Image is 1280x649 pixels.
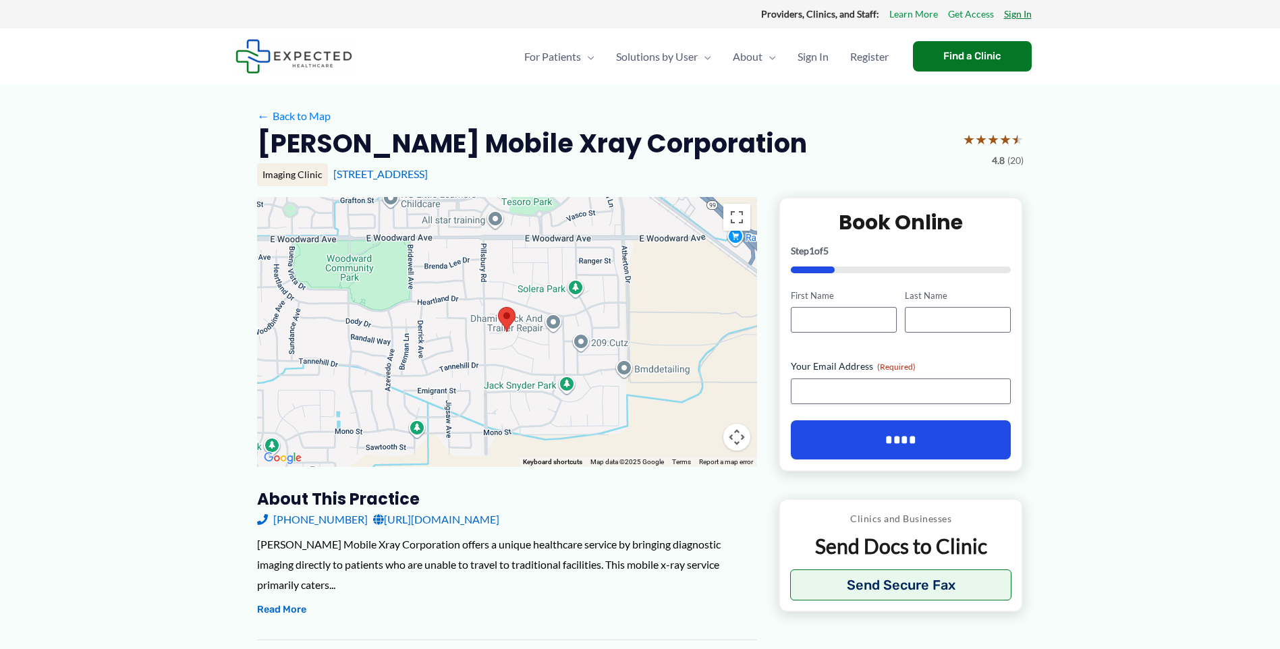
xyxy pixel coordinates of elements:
[761,8,879,20] strong: Providers, Clinics, and Staff:
[975,127,987,152] span: ★
[257,509,368,530] a: [PHONE_NUMBER]
[790,569,1012,600] button: Send Secure Fax
[698,33,711,80] span: Menu Toggle
[257,488,757,509] h3: About this practice
[762,33,776,80] span: Menu Toggle
[798,33,829,80] span: Sign In
[791,289,897,302] label: First Name
[723,204,750,231] button: Toggle fullscreen view
[809,245,814,256] span: 1
[791,360,1011,373] label: Your Email Address
[260,449,305,467] img: Google
[373,509,499,530] a: [URL][DOMAIN_NAME]
[672,458,691,465] a: Terms (opens in new tab)
[257,534,757,594] div: [PERSON_NAME] Mobile Xray Corporation offers a unique healthcare service by bringing diagnostic i...
[791,246,1011,256] p: Step of
[992,152,1005,169] span: 4.8
[889,5,938,23] a: Learn More
[257,106,331,126] a: ←Back to Map
[257,127,807,160] h2: [PERSON_NAME] Mobile Xray Corporation
[513,33,605,80] a: For PatientsMenu Toggle
[790,510,1012,528] p: Clinics and Businesses
[839,33,899,80] a: Register
[1011,127,1024,152] span: ★
[791,209,1011,235] h2: Book Online
[590,458,664,465] span: Map data ©2025 Google
[790,533,1012,559] p: Send Docs to Clinic
[999,127,1011,152] span: ★
[722,33,787,80] a: AboutMenu Toggle
[235,39,352,74] img: Expected Healthcare Logo - side, dark font, small
[1004,5,1032,23] a: Sign In
[260,449,305,467] a: Open this area in Google Maps (opens a new window)
[877,362,916,372] span: (Required)
[1007,152,1024,169] span: (20)
[513,33,899,80] nav: Primary Site Navigation
[257,163,328,186] div: Imaging Clinic
[699,458,753,465] a: Report a map error
[523,457,582,467] button: Keyboard shortcuts
[723,424,750,451] button: Map camera controls
[787,33,839,80] a: Sign In
[257,602,306,618] button: Read More
[581,33,594,80] span: Menu Toggle
[823,245,829,256] span: 5
[524,33,581,80] span: For Patients
[905,289,1011,302] label: Last Name
[733,33,762,80] span: About
[913,41,1032,72] a: Find a Clinic
[987,127,999,152] span: ★
[605,33,722,80] a: Solutions by UserMenu Toggle
[333,167,428,180] a: [STREET_ADDRESS]
[948,5,994,23] a: Get Access
[257,109,270,122] span: ←
[616,33,698,80] span: Solutions by User
[963,127,975,152] span: ★
[850,33,889,80] span: Register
